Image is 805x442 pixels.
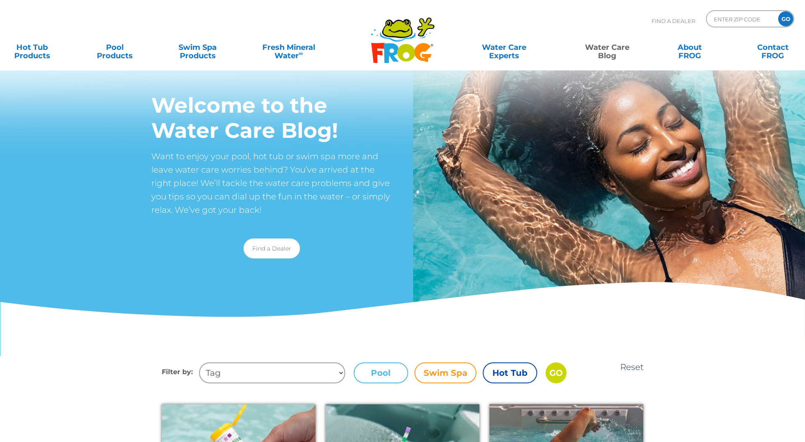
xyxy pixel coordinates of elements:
[83,39,148,56] a: PoolProducts
[483,362,537,383] label: Hot Tub
[652,10,695,31] p: Find A Dealer
[620,362,644,372] a: Reset
[299,50,303,57] sup: ∞
[713,13,769,25] input: Zip Code Form
[546,362,567,383] input: GO
[151,150,392,217] p: Want to enjoy your pool, hot tub or swim spa more and leave water care worries behind? You’ve arr...
[248,39,329,56] a: Fresh MineralWater∞
[414,362,476,383] label: Swim Spa
[162,362,199,383] h4: Filter by:
[452,39,557,56] a: Water CareExperts
[778,11,793,26] input: GO
[740,39,805,56] a: ContactFROG
[575,39,639,56] a: Water CareBlog
[166,39,230,56] a: Swim SpaProducts
[243,238,300,258] a: Find a Dealer
[354,362,408,383] label: Pool
[658,39,722,56] a: AboutFROG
